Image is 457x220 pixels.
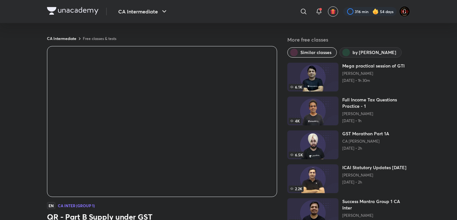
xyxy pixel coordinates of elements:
[47,202,55,209] span: EN
[339,47,402,58] button: by Arvind Tuli
[342,146,389,151] p: [DATE] • 2h
[342,198,410,211] h6: Success Mantra Group 1 CA Inter
[289,84,304,90] span: 6.1K
[342,173,407,178] a: [PERSON_NAME]
[330,9,336,14] img: avatar
[342,130,389,137] h6: GST Marathon Part 1A
[289,118,301,124] span: 4K
[47,36,76,41] a: CA Intermediate
[342,111,410,116] a: [PERSON_NAME]
[47,7,98,15] img: Company Logo
[342,139,389,144] a: CA [PERSON_NAME]
[58,204,95,208] h4: CA Inter (Group 1)
[47,7,98,16] a: Company Logo
[289,152,304,158] span: 6.5K
[287,47,337,58] button: Similar classes
[342,118,410,123] p: [DATE] • 1h
[83,36,116,41] a: Free classes & tests
[342,78,405,83] p: [DATE] • 1h 30m
[114,5,172,18] button: CA Intermediate
[399,6,410,17] img: DGD°MrBEAN
[287,36,410,43] h5: More free classes
[328,6,338,17] button: avatar
[372,8,379,15] img: streak
[300,49,331,56] span: Similar classes
[47,46,277,197] iframe: Class
[342,213,410,218] a: [PERSON_NAME]
[342,63,405,69] h6: Mega practical session of GTI
[289,185,304,192] span: 2.2K
[342,180,407,185] p: [DATE] • 2h
[352,49,396,56] span: by Arvind Tuli
[342,71,405,76] a: [PERSON_NAME]
[342,97,410,109] h6: Full Income Tax Questions Practice - 1
[342,164,407,171] h6: ICAI Statutory Updates [DATE]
